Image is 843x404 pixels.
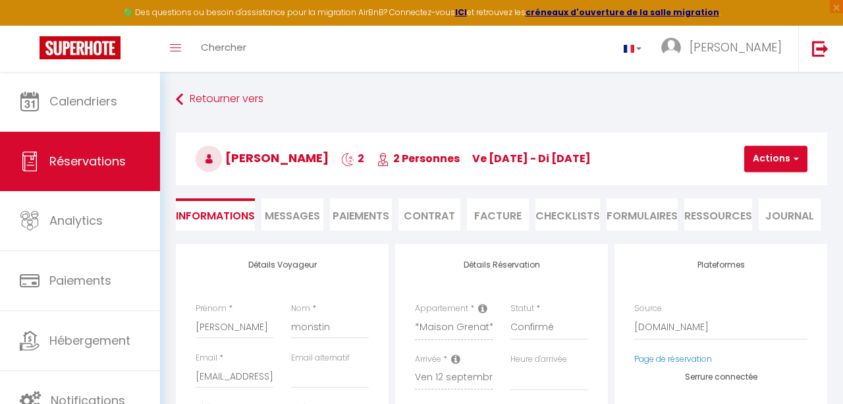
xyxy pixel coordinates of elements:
[634,353,712,364] a: Page de réservation
[196,352,217,364] label: Email
[341,151,364,166] span: 2
[415,353,441,366] label: Arrivée
[176,198,255,231] li: Informations
[634,260,807,270] h4: Plateformes
[415,303,468,315] label: Appartement
[510,303,534,315] label: Statut
[415,260,588,270] h4: Détails Réservation
[40,36,121,59] img: Super Booking
[330,198,392,231] li: Paiements
[196,150,329,166] span: [PERSON_NAME]
[196,303,227,315] label: Prénom
[526,7,719,18] a: créneaux d'ouverture de la salle migration
[11,5,50,45] button: Ouvrir le widget de chat LiveChat
[744,146,807,172] button: Actions
[398,198,460,231] li: Contrat
[49,93,117,109] span: Calendriers
[49,153,126,169] span: Réservations
[634,303,662,315] label: Source
[607,198,678,231] li: FORMULAIRES
[49,212,103,229] span: Analytics
[455,7,467,18] a: ICI
[176,88,827,111] a: Retourner vers
[201,40,246,54] span: Chercher
[49,272,111,289] span: Paiements
[684,198,752,231] li: Ressources
[759,198,821,231] li: Journal
[812,40,829,57] img: logout
[291,303,310,315] label: Nom
[467,198,529,231] li: Facture
[690,39,782,55] span: [PERSON_NAME]
[661,38,681,57] img: ...
[191,26,256,72] a: Chercher
[651,26,798,72] a: ... [PERSON_NAME]
[535,198,600,231] li: CHECKLISTS
[634,372,807,382] h4: Serrure connectée
[265,208,320,223] span: Messages
[49,332,130,349] span: Hébergement
[196,260,369,270] h4: Détails Voyageur
[510,353,567,366] label: Heure d'arrivée
[472,151,591,166] span: ve [DATE] - di [DATE]
[377,151,460,166] span: 2 Personnes
[291,352,350,364] label: Email alternatif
